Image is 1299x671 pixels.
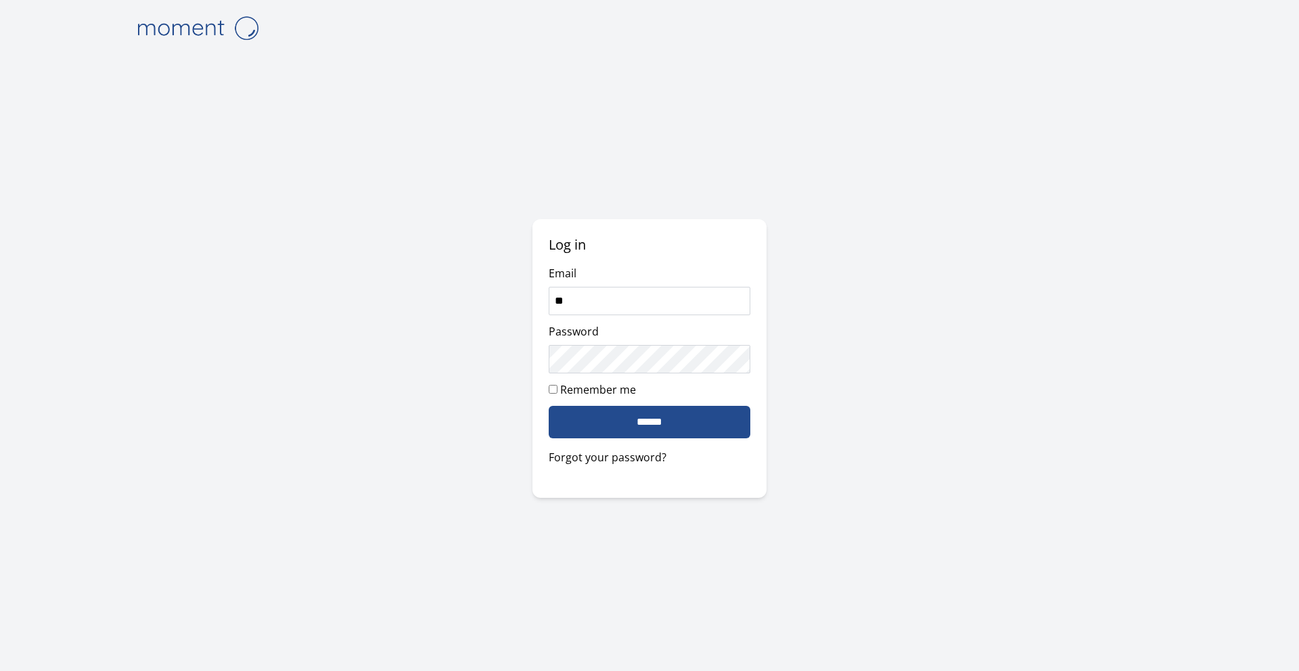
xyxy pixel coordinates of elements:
label: Password [549,324,599,339]
label: Remember me [560,382,636,397]
label: Email [549,266,576,281]
img: logo-4e3dc11c47720685a147b03b5a06dd966a58ff35d612b21f08c02c0306f2b779.png [130,11,265,45]
a: Forgot your password? [549,449,751,465]
h2: Log in [549,235,751,254]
